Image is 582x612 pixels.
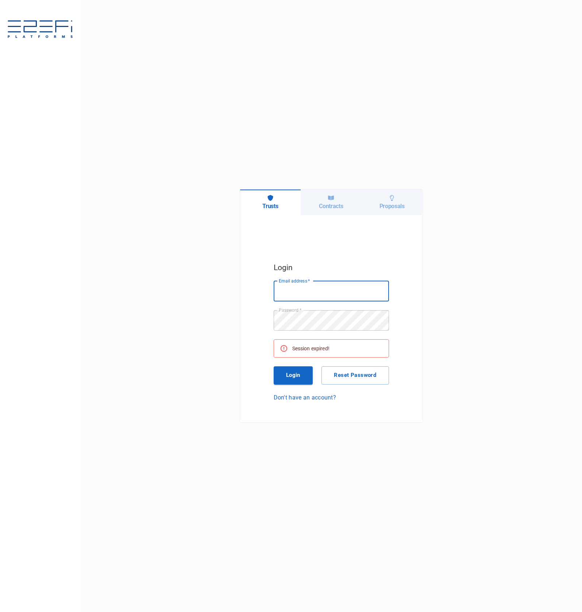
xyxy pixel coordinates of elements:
[279,278,310,284] label: Email address
[274,261,389,274] h5: Login
[319,203,343,210] h6: Contracts
[7,20,73,39] img: E2EFiPLATFORMS-7f06cbf9.svg
[379,203,405,210] h6: Proposals
[321,366,389,385] button: Reset Password
[262,203,278,210] h6: Trusts
[274,393,389,402] a: Don't have an account?
[274,366,313,385] button: Login
[279,307,301,313] label: Password
[292,342,329,355] div: Session expired!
